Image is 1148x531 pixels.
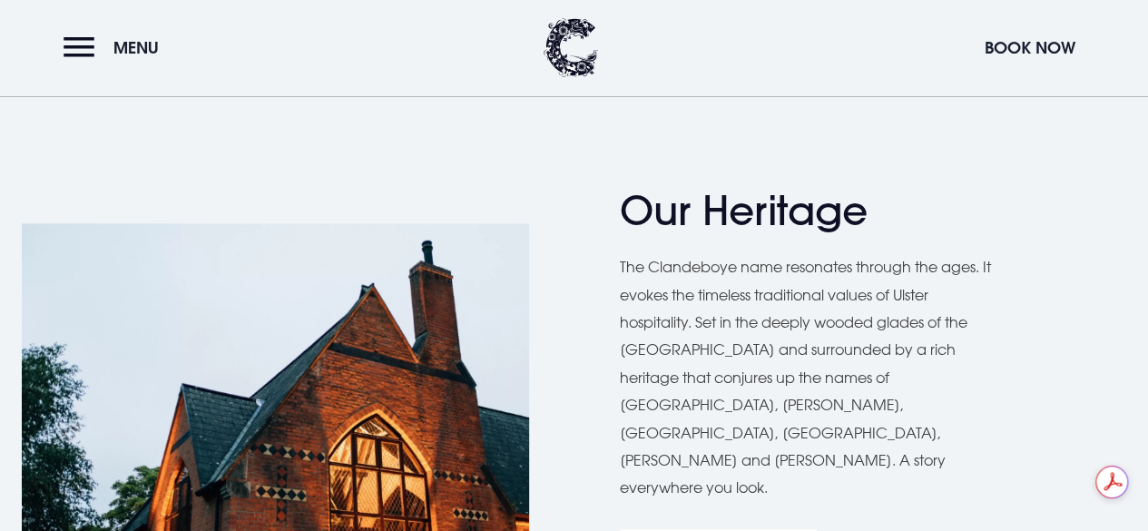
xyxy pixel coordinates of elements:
img: Clandeboye Lodge [544,18,598,77]
button: Book Now [976,28,1084,67]
p: The Clandeboye name resonates through the ages. It evokes the timeless traditional values of Ulst... [620,253,992,502]
button: Menu [64,28,168,67]
span: Menu [113,37,159,58]
h2: Our Heritage [620,187,974,235]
